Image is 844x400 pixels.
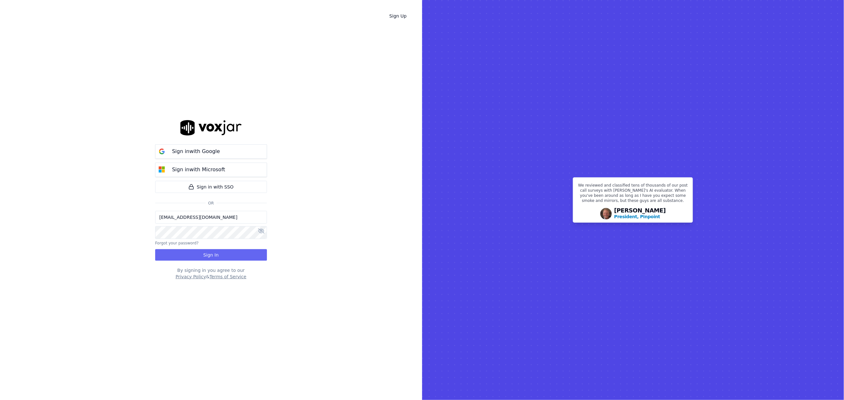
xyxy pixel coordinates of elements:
button: Terms of Service [209,273,246,280]
button: Forgot your password? [155,241,199,246]
input: Email [155,211,267,224]
span: Or [206,201,217,206]
button: Privacy Policy [176,273,206,280]
p: Sign in with Google [172,148,220,155]
button: Sign inwith Microsoft [155,163,267,177]
div: By signing in you agree to our & [155,267,267,280]
img: Avatar [600,208,612,219]
a: Sign Up [384,10,412,22]
p: Sign in with Microsoft [172,166,225,173]
div: [PERSON_NAME] [614,208,666,220]
button: Sign inwith Google [155,144,267,159]
a: Sign in with SSO [155,181,267,193]
img: logo [180,120,242,135]
p: We reviewed and classified tens of thousands of our post call surveys with [PERSON_NAME]'s AI eva... [577,183,689,206]
p: President, Pinpoint [614,213,660,220]
img: google Sign in button [156,145,168,158]
button: Sign In [155,249,267,261]
img: microsoft Sign in button [156,163,168,176]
